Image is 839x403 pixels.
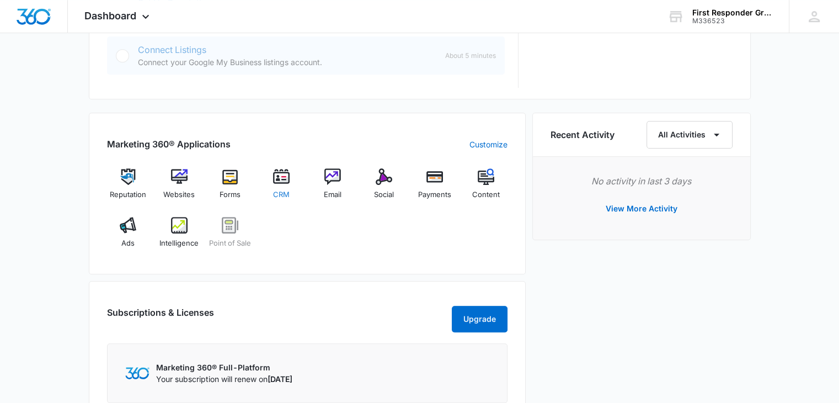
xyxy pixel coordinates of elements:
span: Email [324,189,341,200]
a: CRM [260,168,303,208]
button: Upgrade [452,306,507,332]
h6: Recent Activity [551,128,614,141]
a: Customize [469,139,507,150]
a: Websites [158,168,200,208]
a: Payments [414,168,456,208]
button: View More Activity [595,195,688,222]
span: Intelligence [159,238,199,249]
a: Reputation [107,168,149,208]
a: Email [312,168,354,208]
button: All Activities [646,121,733,149]
span: Social [374,189,394,200]
h2: Marketing 360® Applications [107,137,231,151]
span: Reputation [110,189,146,200]
span: [DATE] [268,374,292,384]
a: Content [465,168,507,208]
a: Social [362,168,405,208]
span: Ads [121,238,135,249]
a: Ads [107,217,149,257]
p: Connect your Google My Business listings account. [138,56,436,68]
span: Forms [220,189,241,200]
span: About 5 minutes [445,51,496,61]
span: Payments [418,189,451,200]
span: CRM [273,189,290,200]
img: Marketing 360 Logo [125,367,149,379]
p: Your subscription will renew on [156,373,292,385]
span: Content [472,189,500,200]
div: account id [692,17,773,25]
span: Websites [163,189,195,200]
h2: Subscriptions & Licenses [107,306,214,328]
a: Forms [209,168,252,208]
p: Marketing 360® Full-Platform [156,362,292,373]
a: Point of Sale [209,217,252,257]
span: Point of Sale [209,238,251,249]
p: No activity in last 3 days [551,174,733,188]
div: account name [692,8,773,17]
a: Intelligence [158,217,200,257]
span: Dashboard [84,10,136,22]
